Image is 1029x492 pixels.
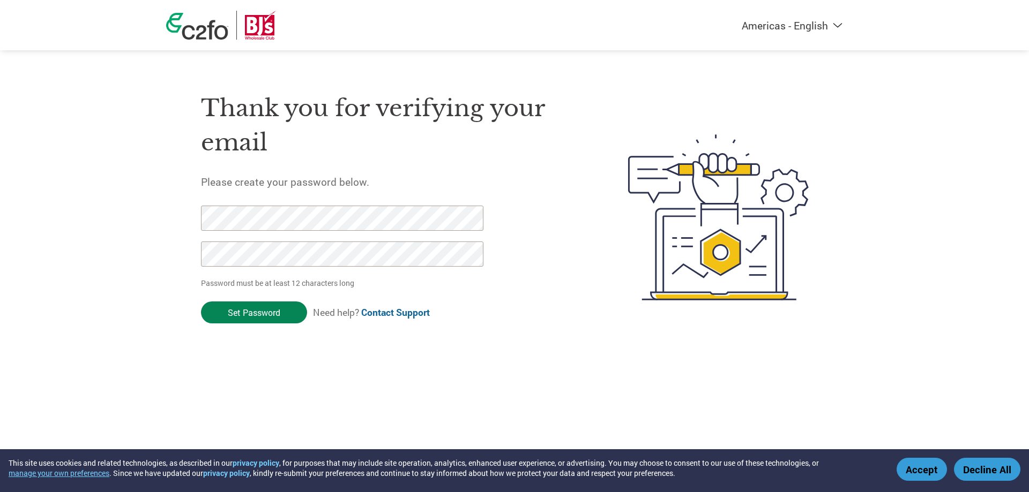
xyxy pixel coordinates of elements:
[233,458,279,468] a: privacy policy
[203,468,250,478] a: privacy policy
[9,468,109,478] button: manage your own preferences
[201,277,487,289] p: Password must be at least 12 characters long
[201,175,577,188] h5: Please create your password below.
[245,11,276,40] img: BJ’s Wholesale Club
[9,458,881,478] div: This site uses cookies and related technologies, as described in our , for purposes that may incl...
[313,306,430,319] span: Need help?
[361,306,430,319] a: Contact Support
[166,13,228,40] img: c2fo logo
[201,301,307,323] input: Set Password
[897,458,947,481] button: Accept
[954,458,1020,481] button: Decline All
[609,75,829,359] img: create-password
[201,91,577,160] h1: Thank you for verifying your email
